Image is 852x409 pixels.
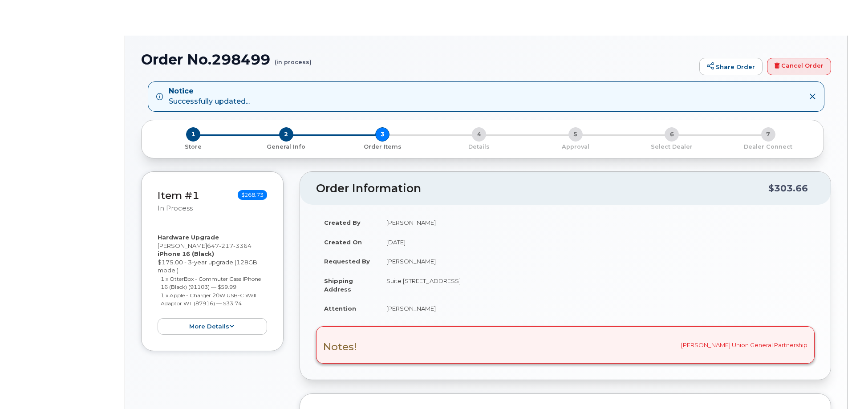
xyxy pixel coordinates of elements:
a: 2 General Info [238,142,335,151]
h1: Order No.298499 [141,52,695,67]
span: $268.73 [238,190,267,200]
small: in process [158,204,193,212]
a: 1 Store [149,142,238,151]
small: 1 x OtterBox - Commuter Case iPhone 16 (Black) (91103) — $59.99 [161,275,261,291]
div: [PERSON_NAME] Union General Partnership [316,326,815,364]
div: $303.66 [768,180,808,197]
strong: Attention [324,305,356,312]
td: [PERSON_NAME] [378,251,815,271]
span: 217 [219,242,233,249]
span: 3364 [233,242,252,249]
small: (in process) [275,52,312,65]
span: 647 [207,242,252,249]
strong: Notice [169,86,250,97]
td: Suite [STREET_ADDRESS] [378,271,815,299]
a: Share Order [699,58,763,76]
a: Cancel Order [767,58,831,76]
div: [PERSON_NAME] $175.00 - 3-year upgrade (128GB model) [158,233,267,335]
strong: Requested By [324,258,370,265]
td: [DATE] [378,232,815,252]
a: Item #1 [158,189,199,202]
strong: Created By [324,219,361,226]
small: 1 x Apple - Charger 20W USB-C Wall Adaptor WT (87916) — $33.74 [161,292,256,307]
td: [PERSON_NAME] [378,299,815,318]
strong: Shipping Address [324,277,353,293]
strong: Hardware Upgrade [158,234,219,241]
h3: Notes! [323,341,357,352]
span: 2 [279,127,293,142]
p: General Info [242,143,331,151]
button: more details [158,318,267,335]
span: 1 [186,127,200,142]
div: Successfully updated... [169,86,250,107]
td: [PERSON_NAME] [378,213,815,232]
p: Store [152,143,235,151]
h2: Order Information [316,182,768,195]
strong: iPhone 16 (Black) [158,250,214,257]
strong: Created On [324,239,362,246]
